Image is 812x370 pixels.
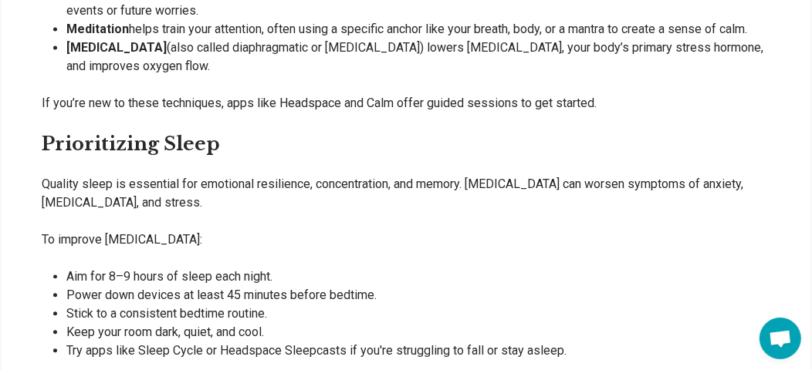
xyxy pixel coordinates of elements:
[42,94,770,113] p: If you’re new to these techniques, apps like Headspace and Calm offer guided sessions to get star...
[42,230,770,249] p: To improve [MEDICAL_DATA]:
[66,40,167,55] strong: [MEDICAL_DATA]
[42,175,770,212] p: Quality sleep is essential for emotional resilience, concentration, and memory. [MEDICAL_DATA] ca...
[66,20,770,39] li: helps train your attention, often using a specific anchor like your breath, body, or a mantra to ...
[66,304,770,323] li: Stick to a consistent bedtime routine.
[66,286,770,304] li: Power down devices at least 45 minutes before bedtime.
[66,267,770,286] li: Aim for 8–9 hours of sleep each night.
[760,318,801,359] a: Open chat
[66,39,770,76] li: (also called diaphragmatic or [MEDICAL_DATA]) lowers [MEDICAL_DATA], your body’s primary stress h...
[66,22,129,36] strong: Meditation
[66,323,770,341] li: Keep your room dark, quiet, and cool.
[66,341,770,360] li: Try apps like Sleep Cycle or Headspace Sleepcasts if you're struggling to fall or stay asleep.
[42,131,770,157] h4: Prioritizing Sleep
